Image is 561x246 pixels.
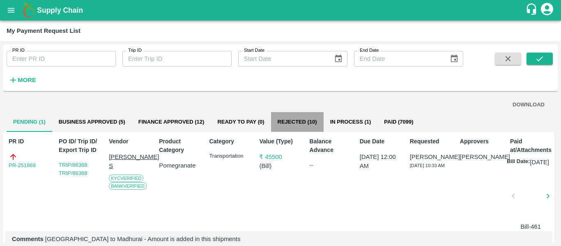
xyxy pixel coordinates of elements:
[9,137,51,146] p: PR ID
[7,112,52,132] button: Pending (1)
[109,182,147,190] span: Bank Verified
[7,73,38,87] button: More
[259,137,301,146] p: Value (Type)
[21,2,37,18] img: logo
[7,51,116,67] input: Enter PR ID
[109,152,151,171] p: [PERSON_NAME] S
[109,137,151,146] p: Vendor
[271,112,324,132] button: Rejected (10)
[37,6,83,14] b: Supply Chain
[37,5,525,16] a: Supply Chain
[12,235,546,244] p: [GEOGRAPHIC_DATA] to Madhurai - Amount is added in this shipments
[159,137,201,154] p: Product Category
[259,161,301,170] p: ( Bill )
[324,112,378,132] button: In Process (1)
[159,161,201,170] p: Pomegranate
[331,51,346,67] button: Choose date
[132,112,211,132] button: Finance Approved (12)
[128,47,142,54] label: Trip ID
[52,112,132,132] button: Business Approved (5)
[507,158,530,167] p: Bill Date:
[446,51,462,67] button: Choose date
[525,3,540,18] div: customer-support
[310,161,352,169] div: --
[7,25,80,36] div: My Payment Request List
[109,175,143,182] span: KYC Verified
[410,137,452,146] p: Requested
[122,51,232,67] input: Enter Trip ID
[354,51,444,67] input: End Date
[59,162,87,176] a: TRIP/86368 TRIP/86368
[211,112,271,132] button: Ready To Pay (0)
[259,152,301,161] p: ₹ 45500
[59,137,101,154] p: PO ID/ Trip ID/ Export Trip ID
[360,152,402,171] p: [DATE] 12:00 AM
[360,47,379,54] label: End Date
[238,51,328,67] input: Start Date
[540,2,554,19] div: account of current user
[530,158,549,167] p: [DATE]
[410,152,452,161] p: [PERSON_NAME]
[377,112,420,132] button: Paid (7099)
[360,137,402,146] p: Due Date
[9,161,36,170] a: PR-251869
[460,137,502,146] p: Approvers
[18,77,36,83] strong: More
[310,137,352,154] p: Balance Advance
[410,163,445,168] span: [DATE] 10:33 AM
[244,47,264,54] label: Start Date
[510,137,552,154] p: Paid at/Attachments
[12,236,44,242] b: Comments
[209,152,251,160] p: Transportation
[460,152,502,161] p: [PERSON_NAME]
[2,1,21,20] button: open drawer
[517,222,545,231] p: Bill-461
[12,47,25,54] label: PR ID
[209,137,251,146] p: Category
[509,98,548,112] button: DOWNLOAD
